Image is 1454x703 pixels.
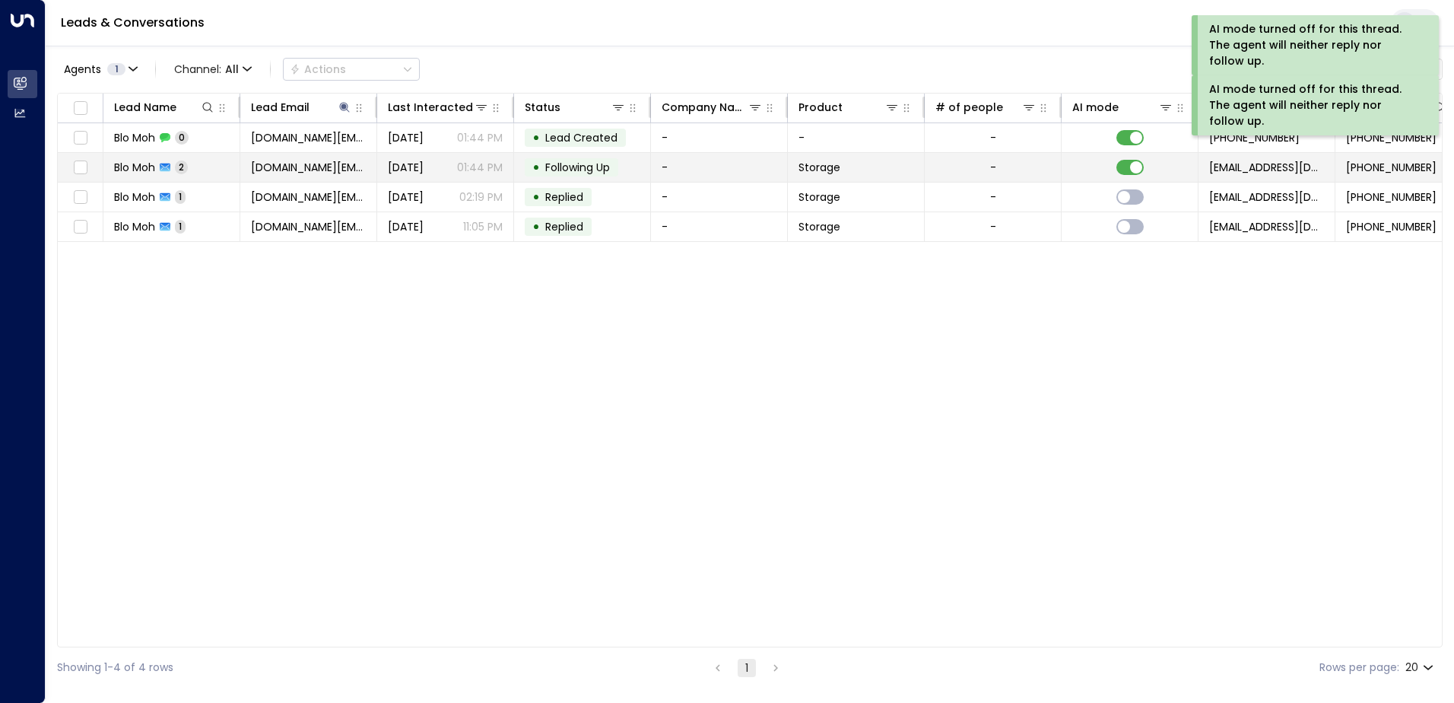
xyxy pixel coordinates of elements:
[935,98,1037,116] div: # of people
[71,158,90,177] span: Toggle select row
[545,189,583,205] span: Replied
[388,160,424,175] span: Aug 26, 2025
[463,219,503,234] p: 11:05 PM
[525,98,626,116] div: Status
[175,190,186,203] span: 1
[651,123,788,152] td: -
[1209,21,1418,69] div: AI mode turned off for this thread. The agent will neither reply nor follow up.
[798,98,843,116] div: Product
[283,58,420,81] button: Actions
[545,130,617,145] span: Lead Created
[738,659,756,677] button: page 1
[532,154,540,180] div: •
[708,658,786,677] nav: pagination navigation
[990,160,996,175] div: -
[388,130,424,145] span: Yesterday
[651,183,788,212] td: -
[1346,189,1437,205] span: +449554864984
[532,214,540,240] div: •
[114,130,155,145] span: Blo Moh
[71,188,90,207] span: Toggle select row
[114,160,155,175] span: Blo Moh
[388,189,424,205] span: Aug 24, 2025
[388,98,473,116] div: Last Interacted
[651,153,788,182] td: -
[251,98,352,116] div: Lead Email
[114,219,155,234] span: Blo Moh
[175,161,188,173] span: 2
[788,123,925,152] td: -
[1209,189,1324,205] span: leads@space-station.co.uk
[532,125,540,151] div: •
[71,218,90,237] span: Toggle select row
[114,98,176,116] div: Lead Name
[457,130,503,145] p: 01:44 PM
[662,98,748,116] div: Company Name
[251,130,366,145] span: rozz.ir@gmail.com
[57,59,143,80] button: Agents1
[290,62,346,76] div: Actions
[168,59,258,80] span: Channel:
[388,219,424,234] span: Aug 21, 2025
[459,189,503,205] p: 02:19 PM
[175,131,189,144] span: 0
[990,130,996,145] div: -
[1209,130,1300,145] span: +449554864984
[107,63,125,75] span: 1
[61,14,205,31] a: Leads & Conversations
[798,160,840,175] span: Storage
[532,184,540,210] div: •
[71,99,90,118] span: Toggle select all
[57,660,173,676] div: Showing 1-4 of 4 rows
[1209,81,1418,129] div: AI mode turned off for this thread. The agent will neither reply nor follow up.
[525,98,560,116] div: Status
[545,160,610,175] span: Following Up
[798,98,900,116] div: Product
[651,212,788,241] td: -
[251,160,366,175] span: rozz.ir@gmail.com
[1072,98,1173,116] div: AI mode
[283,58,420,81] div: Button group with a nested menu
[1346,160,1437,175] span: +449554864984
[935,98,1003,116] div: # of people
[168,59,258,80] button: Channel:All
[798,219,840,234] span: Storage
[175,220,186,233] span: 1
[1346,219,1437,234] span: +449554864984
[114,98,215,116] div: Lead Name
[457,160,503,175] p: 01:44 PM
[990,189,996,205] div: -
[225,63,239,75] span: All
[251,98,310,116] div: Lead Email
[1209,160,1324,175] span: leads@space-station.co.uk
[388,98,489,116] div: Last Interacted
[990,219,996,234] div: -
[545,219,583,234] span: Replied
[1319,660,1399,676] label: Rows per page:
[251,189,366,205] span: rozz.ir@gmail.com
[1209,219,1324,234] span: leads@space-station.co.uk
[251,219,366,234] span: rozz.ir@gmail.com
[1346,130,1437,145] span: +449554864984
[798,189,840,205] span: Storage
[114,189,155,205] span: Blo Moh
[64,64,101,75] span: Agents
[662,98,763,116] div: Company Name
[1405,657,1437,679] div: 20
[71,129,90,148] span: Toggle select row
[1072,98,1119,116] div: AI mode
